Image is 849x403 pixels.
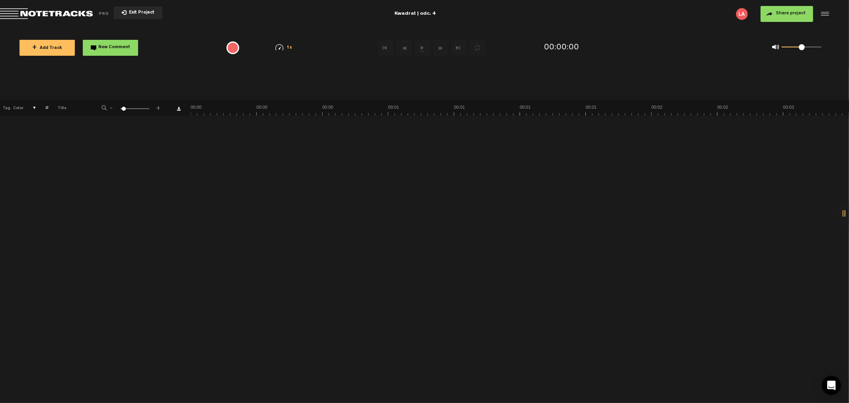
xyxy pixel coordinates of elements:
button: +Add Track [20,40,75,56]
span: - [108,104,115,109]
th: Color [12,100,24,115]
img: letters [736,8,748,20]
div: 00:00:00 [544,42,579,54]
span: 1x [287,46,292,50]
button: Loop [470,40,486,56]
th: Title [49,100,91,115]
img: speedometer.svg [275,44,283,51]
button: Go to end [451,40,467,56]
span: Share project [776,11,806,16]
span: + [155,104,162,109]
div: Open Intercom Messenger [822,376,841,395]
button: Fast Forward [433,40,449,56]
a: Download comments [177,107,181,111]
div: {{ tooltip_message }} [226,41,239,54]
button: Rewind [396,40,412,56]
button: Share project [761,6,813,22]
button: Exit Project [114,6,162,19]
div: 1x [263,44,304,51]
span: + [32,45,37,51]
span: Exit Project [127,11,154,15]
span: New Comment [99,45,131,50]
button: Go to beginning [378,40,394,56]
span: Add Track [32,46,62,51]
button: New Comment [83,40,138,56]
button: 1x [415,40,431,56]
th: # [36,100,49,115]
